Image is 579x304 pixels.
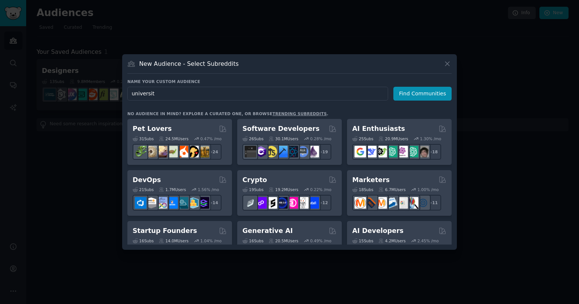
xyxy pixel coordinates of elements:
[245,146,256,157] img: software
[269,238,298,243] div: 20.5M Users
[297,146,309,157] img: AskComputerScience
[127,111,328,116] div: No audience in mind? Explore a curated one, or browse .
[378,136,408,141] div: 20.9M Users
[159,238,188,243] div: 14.0M Users
[135,146,146,157] img: herpetology
[396,197,408,209] img: googleads
[200,136,222,141] div: 0.47 % /mo
[255,197,267,209] img: 0xPolygon
[198,146,209,157] img: dogbreed
[135,197,146,209] img: azuredevops
[187,146,199,157] img: PetAdvice
[307,197,319,209] img: defi_
[206,195,222,211] div: + 14
[407,146,418,157] img: chatgpt_prompts_
[156,197,167,209] img: Docker_DevOps
[242,226,293,236] h2: Generative AI
[269,187,298,192] div: 19.2M Users
[242,124,319,133] h2: Software Developers
[352,187,373,192] div: 18 Sub s
[407,197,418,209] img: MarketingResearch
[418,187,439,192] div: 1.00 % /mo
[266,197,277,209] img: ethstaker
[354,146,366,157] img: GoogleGeminiAI
[242,136,263,141] div: 26 Sub s
[287,197,298,209] img: defiblockchain
[425,144,441,160] div: + 18
[187,197,199,209] img: aws_cdk
[375,197,387,209] img: AskMarketing
[159,136,188,141] div: 24.5M Users
[133,124,172,133] h2: Pet Lovers
[245,197,256,209] img: ethfinance
[242,187,263,192] div: 19 Sub s
[365,146,377,157] img: DeepSeek
[396,146,408,157] img: OpenAIDev
[375,146,387,157] img: AItoolsCatalog
[354,197,366,209] img: content_marketing
[133,175,161,185] h2: DevOps
[177,146,188,157] img: cockatiel
[352,175,390,185] h2: Marketers
[159,187,186,192] div: 1.7M Users
[417,146,429,157] img: ArtificalIntelligence
[177,197,188,209] img: platformengineering
[307,146,319,157] img: elixir
[266,146,277,157] img: learnjavascript
[200,238,222,243] div: 1.04 % /mo
[378,187,406,192] div: 6.7M Users
[272,111,326,116] a: trending subreddits
[133,226,197,236] h2: Startup Founders
[276,146,288,157] img: iOSProgramming
[393,87,452,101] button: Find Communities
[310,187,331,192] div: 0.22 % /mo
[133,187,154,192] div: 21 Sub s
[269,136,298,141] div: 30.1M Users
[365,197,377,209] img: bigseo
[352,124,405,133] h2: AI Enthusiasts
[166,146,178,157] img: turtle
[206,144,222,160] div: + 24
[420,136,441,141] div: 1.30 % /mo
[418,238,439,243] div: 2.45 % /mo
[417,197,429,209] img: OnlineMarketing
[198,197,209,209] img: PlatformEngineers
[316,195,331,211] div: + 12
[255,146,267,157] img: csharp
[127,79,452,84] h3: Name your custom audience
[386,197,397,209] img: Emailmarketing
[145,197,157,209] img: AWS_Certified_Experts
[425,195,441,211] div: + 11
[156,146,167,157] img: leopardgeckos
[198,187,219,192] div: 1.56 % /mo
[242,175,267,185] h2: Crypto
[139,60,239,68] h3: New Audience - Select Subreddits
[310,136,331,141] div: 0.28 % /mo
[133,238,154,243] div: 16 Sub s
[133,136,154,141] div: 31 Sub s
[352,136,373,141] div: 25 Sub s
[386,146,397,157] img: chatgpt_promptDesign
[242,238,263,243] div: 16 Sub s
[287,146,298,157] img: reactnative
[352,238,373,243] div: 15 Sub s
[127,87,388,101] input: Pick a short name, like "Digital Marketers" or "Movie-Goers"
[276,197,288,209] img: web3
[316,144,331,160] div: + 19
[145,146,157,157] img: ballpython
[352,226,403,236] h2: AI Developers
[166,197,178,209] img: DevOpsLinks
[297,197,309,209] img: CryptoNews
[378,238,406,243] div: 4.2M Users
[310,238,331,243] div: 0.49 % /mo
